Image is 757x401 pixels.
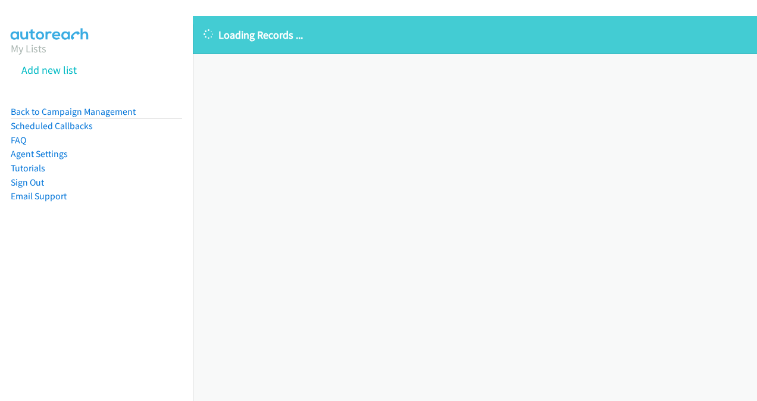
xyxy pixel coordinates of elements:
a: Add new list [21,63,77,77]
a: Agent Settings [11,148,68,159]
a: Email Support [11,190,67,202]
a: My Lists [11,42,46,55]
a: Back to Campaign Management [11,106,136,117]
p: Loading Records ... [204,27,746,43]
a: Tutorials [11,162,45,174]
a: FAQ [11,134,26,146]
a: Sign Out [11,177,44,188]
a: Scheduled Callbacks [11,120,93,131]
